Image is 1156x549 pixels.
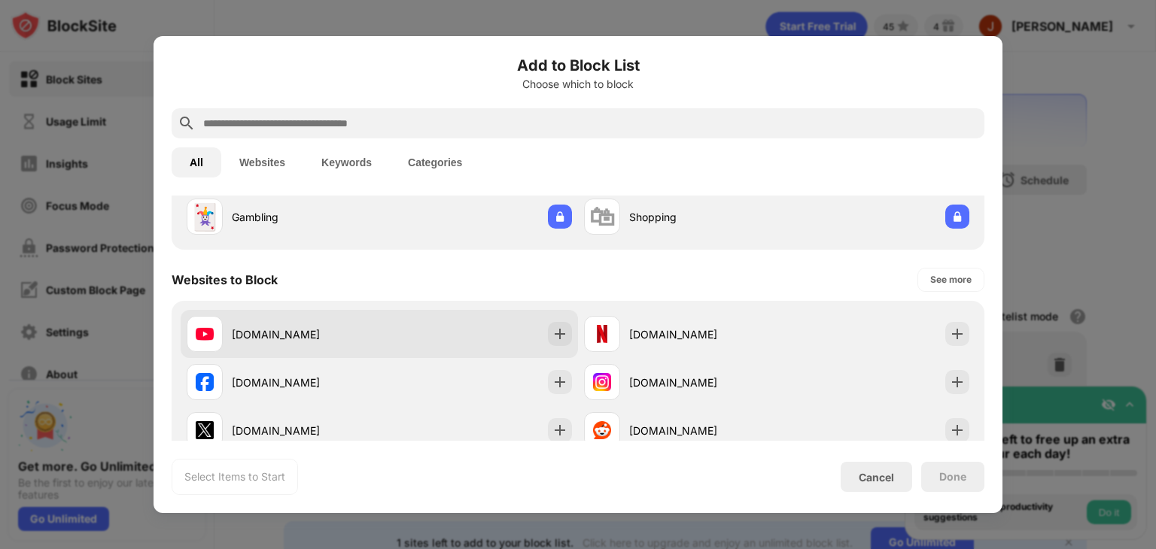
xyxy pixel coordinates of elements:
img: favicons [196,325,214,343]
img: favicons [593,421,611,439]
div: Choose which to block [172,78,984,90]
div: 🛍 [589,202,615,232]
img: favicons [593,373,611,391]
button: All [172,147,221,177]
img: favicons [196,421,214,439]
button: Categories [390,147,480,177]
h6: Add to Block List [172,54,984,77]
div: [DOMAIN_NAME] [232,326,379,342]
div: Websites to Block [172,272,278,287]
div: [DOMAIN_NAME] [232,423,379,438]
div: [DOMAIN_NAME] [629,375,777,390]
img: search.svg [178,114,196,132]
button: Keywords [303,147,390,177]
div: Gambling [232,209,379,225]
img: favicons [593,325,611,343]
div: 🃏 [189,202,221,232]
div: Cancel [859,471,894,484]
div: [DOMAIN_NAME] [232,375,379,390]
div: Done [939,471,966,483]
div: [DOMAIN_NAME] [629,423,777,438]
div: [DOMAIN_NAME] [629,326,777,342]
button: Websites [221,147,303,177]
div: See more [930,272,972,287]
div: Select Items to Start [184,469,285,484]
img: favicons [196,373,214,391]
div: Shopping [629,209,777,225]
